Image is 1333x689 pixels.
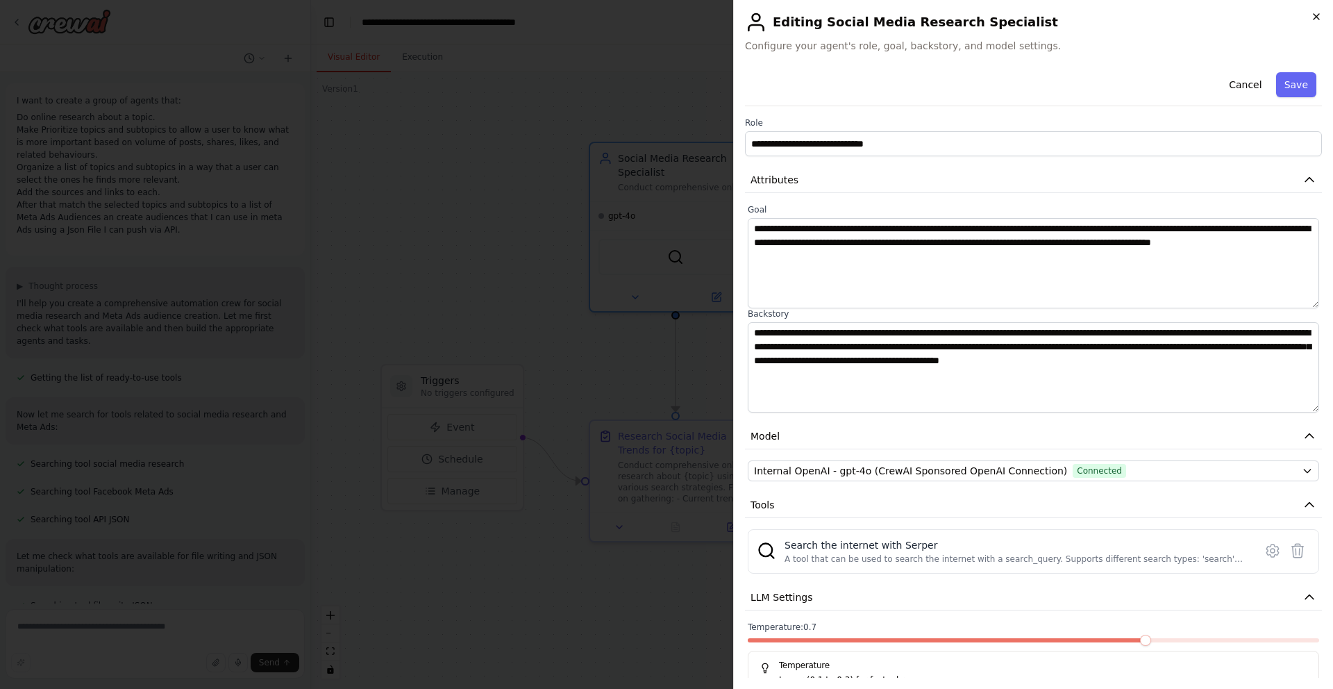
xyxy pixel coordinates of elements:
[751,590,813,604] span: LLM Settings
[745,585,1322,611] button: LLM Settings
[760,660,1307,671] h5: Temperature
[1221,72,1270,97] button: Cancel
[745,492,1322,518] button: Tools
[1285,538,1310,563] button: Delete tool
[748,460,1319,481] button: Internal OpenAI - gpt-4o (CrewAI Sponsored OpenAI Connection)Connected
[751,173,798,187] span: Attributes
[757,541,776,561] img: SerperDevTool
[745,424,1322,449] button: Model
[754,464,1067,478] span: Internal OpenAI - gpt-4o (CrewAI Sponsored OpenAI Connection)
[751,429,780,443] span: Model
[1276,72,1316,97] button: Save
[745,117,1322,128] label: Role
[751,498,775,512] span: Tools
[748,204,1319,215] label: Goal
[779,674,1307,688] p: Lower (0.1 to 0.3) for factual responses.
[1073,464,1126,478] span: Connected
[785,538,1246,552] div: Search the internet with Serper
[748,622,816,633] span: Temperature: 0.7
[1260,538,1285,563] button: Configure tool
[785,554,1246,565] div: A tool that can be used to search the internet with a search_query. Supports different search typ...
[745,39,1322,53] span: Configure your agent's role, goal, backstory, and model settings.
[745,11,1322,33] h2: Editing Social Media Research Specialist
[745,167,1322,193] button: Attributes
[748,308,1319,319] label: Backstory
